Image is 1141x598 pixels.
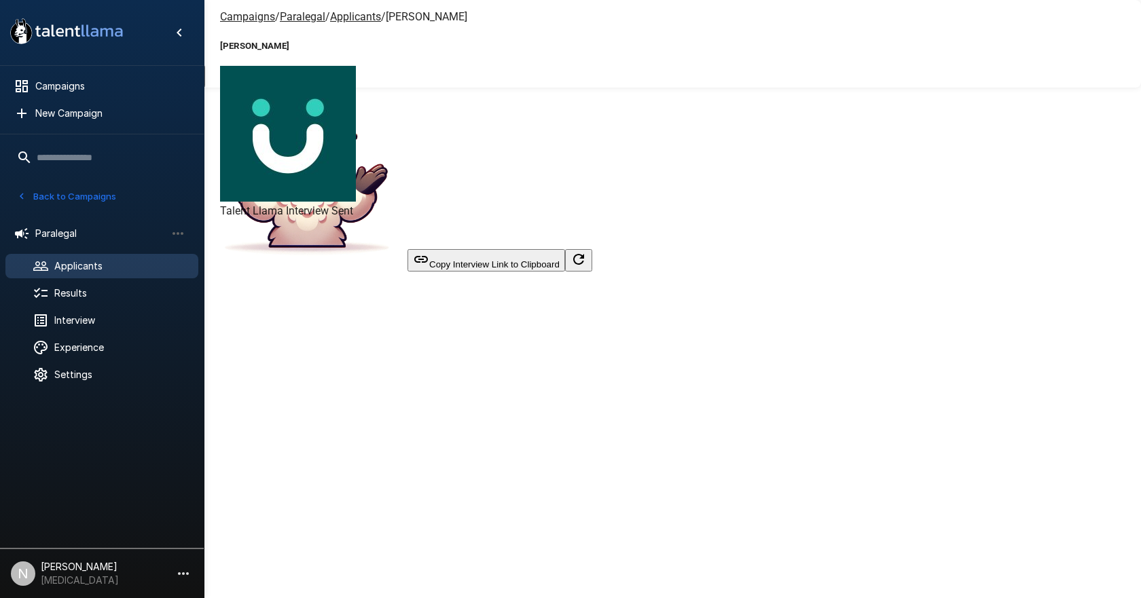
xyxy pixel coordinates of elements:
[386,10,467,23] span: [PERSON_NAME]
[220,204,353,217] span: Talent Llama Interview Sent
[381,10,386,23] span: /
[220,10,275,23] u: Campaigns
[325,10,330,23] span: /
[275,10,280,23] span: /
[407,249,565,272] button: Copy Interview Link to Clipboard
[280,10,325,23] u: Paralegal
[220,41,289,51] b: [PERSON_NAME]
[220,66,356,202] img: ukg_logo.jpeg
[330,10,381,23] u: Applicants
[565,249,592,272] button: Updated Today - 1:59 PM
[220,66,356,217] div: View profile in UKG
